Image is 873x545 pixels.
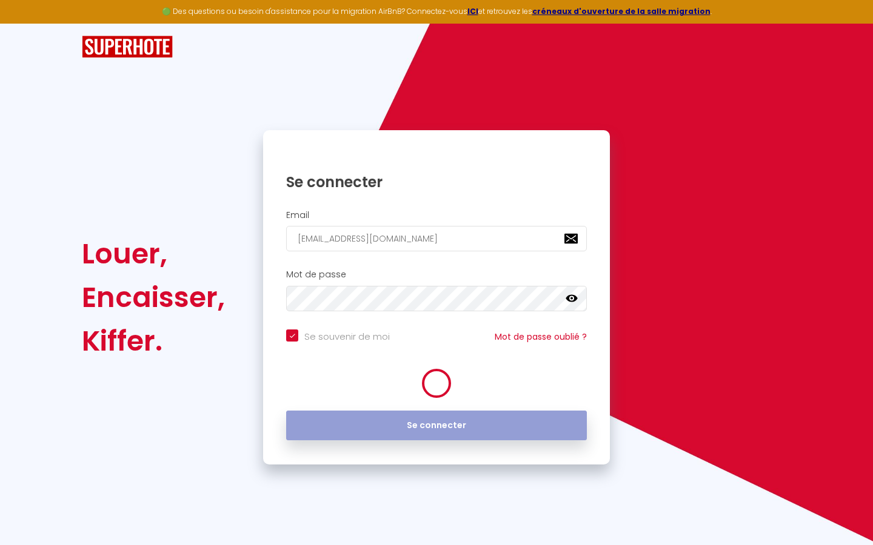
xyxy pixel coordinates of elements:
div: Encaisser, [82,276,225,319]
h2: Email [286,210,587,220]
a: ICI [467,6,478,16]
img: SuperHote logo [82,36,173,58]
input: Ton Email [286,226,587,251]
h1: Se connecter [286,173,587,191]
a: Mot de passe oublié ? [495,331,587,343]
button: Se connecter [286,411,587,441]
h2: Mot de passe [286,269,587,280]
button: Ouvrir le widget de chat LiveChat [10,5,46,41]
div: Louer, [82,232,225,276]
a: créneaux d'ouverture de la salle migration [532,6,711,16]
div: Kiffer. [82,319,225,363]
